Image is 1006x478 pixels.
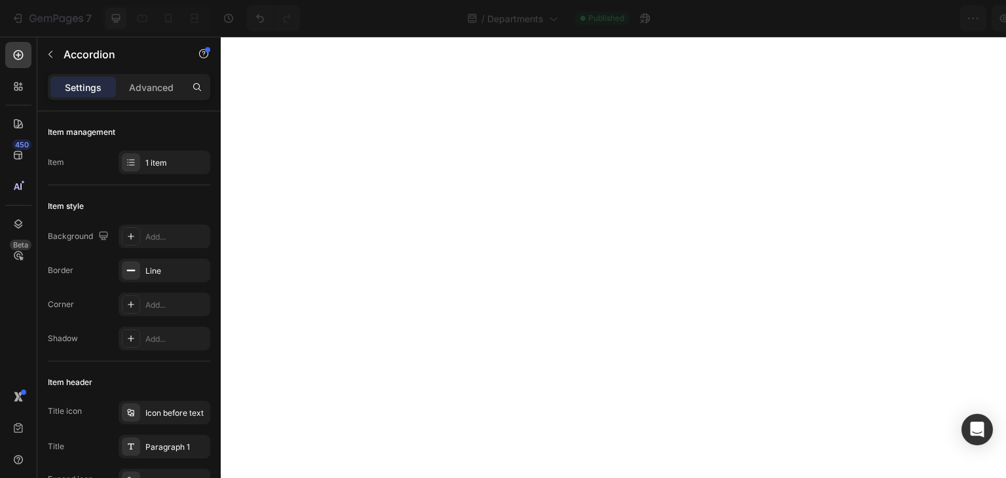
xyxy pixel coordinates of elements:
[5,5,98,31] button: 7
[145,157,207,169] div: 1 item
[145,333,207,345] div: Add...
[48,441,64,452] div: Title
[48,228,111,246] div: Background
[129,81,174,94] p: Advanced
[48,200,84,212] div: Item style
[145,299,207,311] div: Add...
[588,12,624,24] span: Published
[145,231,207,243] div: Add...
[48,126,115,138] div: Item management
[86,10,92,26] p: 7
[487,12,544,26] span: Departments
[48,333,78,344] div: Shadow
[247,5,300,31] div: Undo/Redo
[48,405,82,417] div: Title icon
[481,12,485,26] span: /
[48,299,74,310] div: Corner
[145,407,207,419] div: Icon before text
[930,12,963,26] div: Publish
[12,139,31,150] div: 450
[870,5,914,31] button: Save
[145,441,207,453] div: Paragraph 1
[919,5,974,31] button: Publish
[221,37,1006,478] iframe: Design area
[64,46,175,62] p: Accordion
[961,414,993,445] div: Open Intercom Messenger
[882,13,903,24] span: Save
[48,265,73,276] div: Border
[65,81,102,94] p: Settings
[48,156,64,168] div: Item
[48,377,92,388] div: Item header
[10,240,31,250] div: Beta
[145,265,207,277] div: Line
